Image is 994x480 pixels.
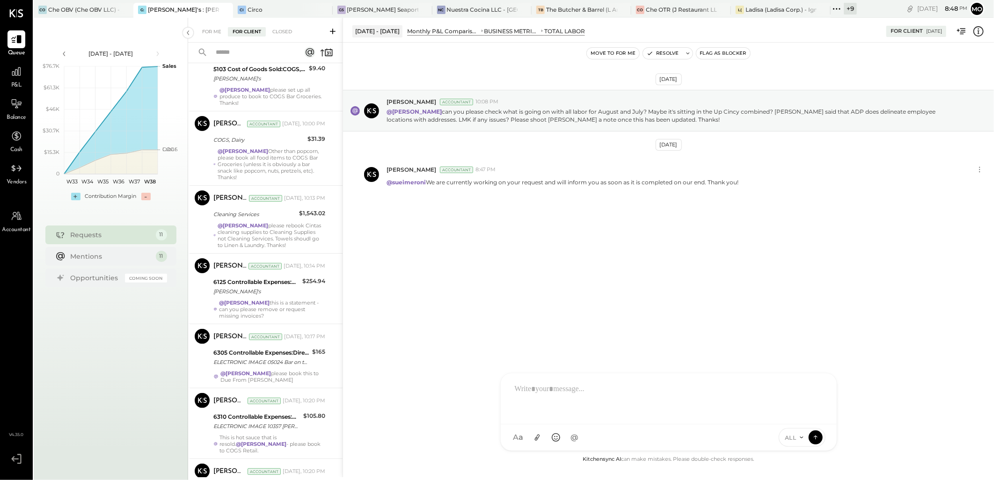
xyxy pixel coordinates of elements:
a: Accountant [0,207,32,234]
div: For Client [228,27,266,36]
div: ELECTRONIC IMAGE 05024 Bar on the levee [213,357,309,367]
strong: @sueimeroni [387,179,426,186]
text: COGS [162,146,178,153]
div: [DATE] - [DATE] [71,50,151,58]
div: Che OBV (Che OBV LLC) - Ignite [48,6,119,14]
strong: @[PERSON_NAME] [219,299,270,306]
strong: @[PERSON_NAME] [387,108,442,115]
a: Vendors [0,160,32,187]
text: $15.3K [44,149,59,155]
div: Accountant [247,121,280,127]
div: CO [38,6,47,14]
strong: @[PERSON_NAME] [236,441,287,447]
span: a [519,433,524,442]
div: 6125 Controllable Expenses:Direct Operating Expenses:Restaurant Supplies [213,277,300,287]
div: Accountant [248,398,281,404]
div: $9.40 [309,64,325,73]
div: For Me [197,27,226,36]
div: [PERSON_NAME] [213,194,247,203]
div: Circo [248,6,263,14]
strong: @[PERSON_NAME] [220,370,271,377]
div: copy link [906,4,915,14]
div: 11 [156,229,167,240]
div: L( [736,6,744,14]
div: G: [138,6,146,14]
span: 8:47 PM [475,166,496,174]
div: [DATE] [926,28,942,35]
span: [PERSON_NAME] [387,166,436,174]
div: [DATE], 10:00 PM [282,120,325,128]
div: $165 [312,347,325,356]
span: ALL [785,434,797,442]
span: Balance [7,114,26,122]
div: Coming Soon [125,274,167,283]
div: + 9 [844,3,857,15]
div: Ci [238,6,246,14]
text: Labor [162,146,176,153]
div: $254.94 [302,276,325,286]
div: Opportunities [71,273,120,283]
div: $105.80 [303,411,325,421]
div: TB [536,6,545,14]
span: P&L [11,81,22,90]
span: Vendors [7,178,27,187]
div: Contribution Margin [85,193,137,200]
text: W36 [113,178,124,185]
div: please set up all produce to book to COGS Bar Groceries. Thanks! [219,87,325,106]
div: Other than popcorn, please book all food items to COGS Bar Groceries (unless it is obviously a ba... [218,148,325,181]
button: @ [566,429,583,446]
div: Che OTR (J Restaurant LLC) - Ignite [646,6,717,14]
div: please rebook Cintas cleaning supplies to Cleaning Supplies not Cleaning Services. Towels shoudl ... [218,222,325,248]
div: This is hot sauce that is resold. - please book to COGS Retail. [220,434,326,454]
a: Balance [0,95,32,122]
div: [DATE] [656,139,682,151]
div: $1,543.02 [299,209,325,218]
div: [DATE], 10:20 PM [283,397,325,405]
div: NC [437,6,446,14]
div: Cleaning Services [213,210,296,219]
text: W34 [81,178,94,185]
div: Accountant [248,468,281,475]
div: [DATE], 10:14 PM [284,262,325,270]
div: 6310 Controllable Expenses:Marketing & Advertising:In-House Entertainment [213,412,300,422]
div: [PERSON_NAME] [213,262,247,271]
div: [PERSON_NAME]'s : [PERSON_NAME]'s [148,6,219,14]
strong: @[PERSON_NAME] [218,222,268,229]
div: Accountant [440,99,473,105]
span: @ [570,433,578,442]
div: [DATE], 10:13 PM [284,195,325,202]
p: We are currently working on your request and will inform you as soon as it is completed on our en... [387,178,738,186]
div: ELECTRONIC IMAGE 10357 [PERSON_NAME] [213,422,300,431]
span: Accountant [2,226,31,234]
div: [DATE] [656,73,682,85]
div: Requests [71,230,151,240]
div: [DATE] [917,4,967,13]
text: W33 [66,178,77,185]
div: [PERSON_NAME] [213,396,246,406]
text: 0 [56,170,59,177]
a: P&L [0,63,32,90]
div: Monthly P&L Comparison [407,27,480,35]
span: [PERSON_NAME] [387,98,436,106]
text: Sales [162,63,176,69]
div: [PERSON_NAME]'s [213,287,300,296]
div: [PERSON_NAME] [213,119,245,129]
button: Flag as Blocker [696,48,750,59]
p: can you please check what is going on with all labor for August and July? Maybe it's sitting in t... [387,108,957,124]
text: $30.7K [43,127,59,134]
text: $46K [46,106,59,112]
div: [PERSON_NAME]'s [213,74,306,83]
div: [DATE], 10:20 PM [283,468,325,475]
div: + [71,193,80,200]
span: 10:08 PM [475,98,498,106]
div: [DATE] - [DATE] [352,25,402,37]
button: Move to for me [587,48,639,59]
span: Cash [10,146,22,154]
text: $61.3K [44,84,59,91]
div: Accountant [248,263,282,269]
span: Queue [8,49,25,58]
button: Resolve [643,48,682,59]
a: Queue [0,30,32,58]
div: $31.39 [307,134,325,144]
button: Aa [510,429,527,446]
